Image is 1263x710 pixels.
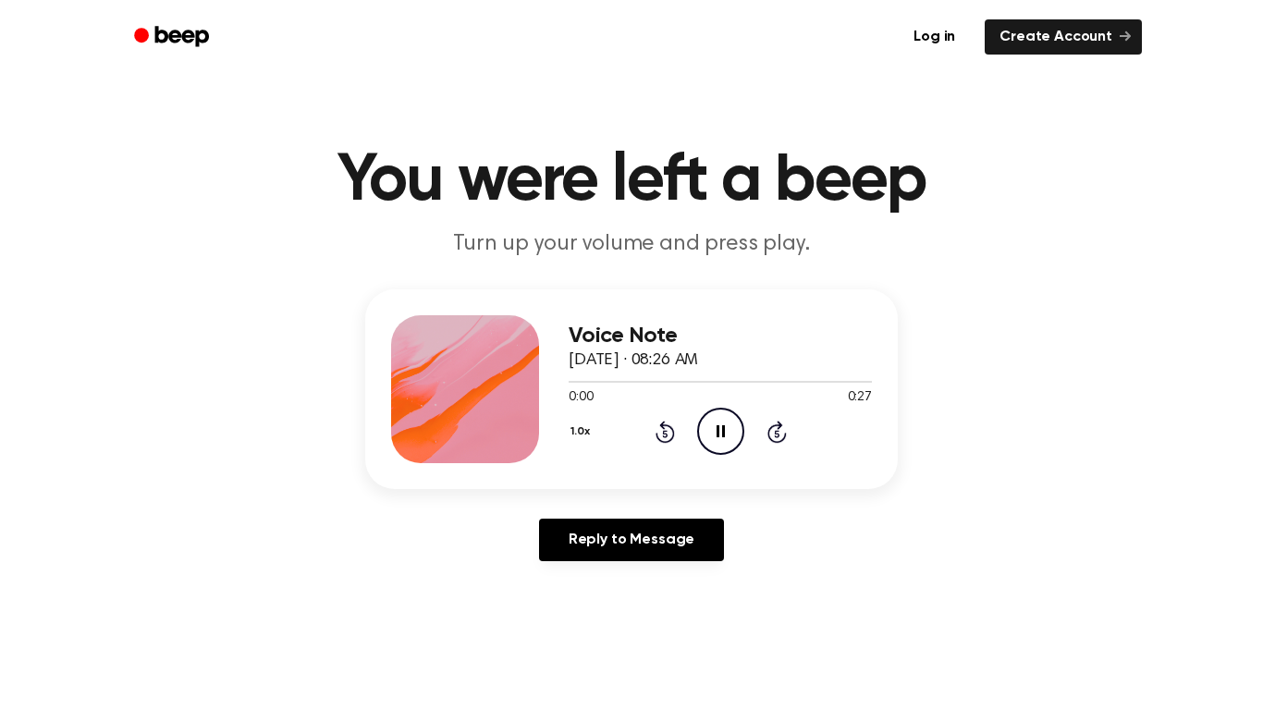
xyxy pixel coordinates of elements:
[985,19,1142,55] a: Create Account
[569,352,698,369] span: [DATE] · 08:26 AM
[895,16,974,58] a: Log in
[569,324,872,349] h3: Voice Note
[569,416,596,447] button: 1.0x
[569,388,593,408] span: 0:00
[276,229,987,260] p: Turn up your volume and press play.
[539,519,724,561] a: Reply to Message
[158,148,1105,214] h1: You were left a beep
[121,19,226,55] a: Beep
[848,388,872,408] span: 0:27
